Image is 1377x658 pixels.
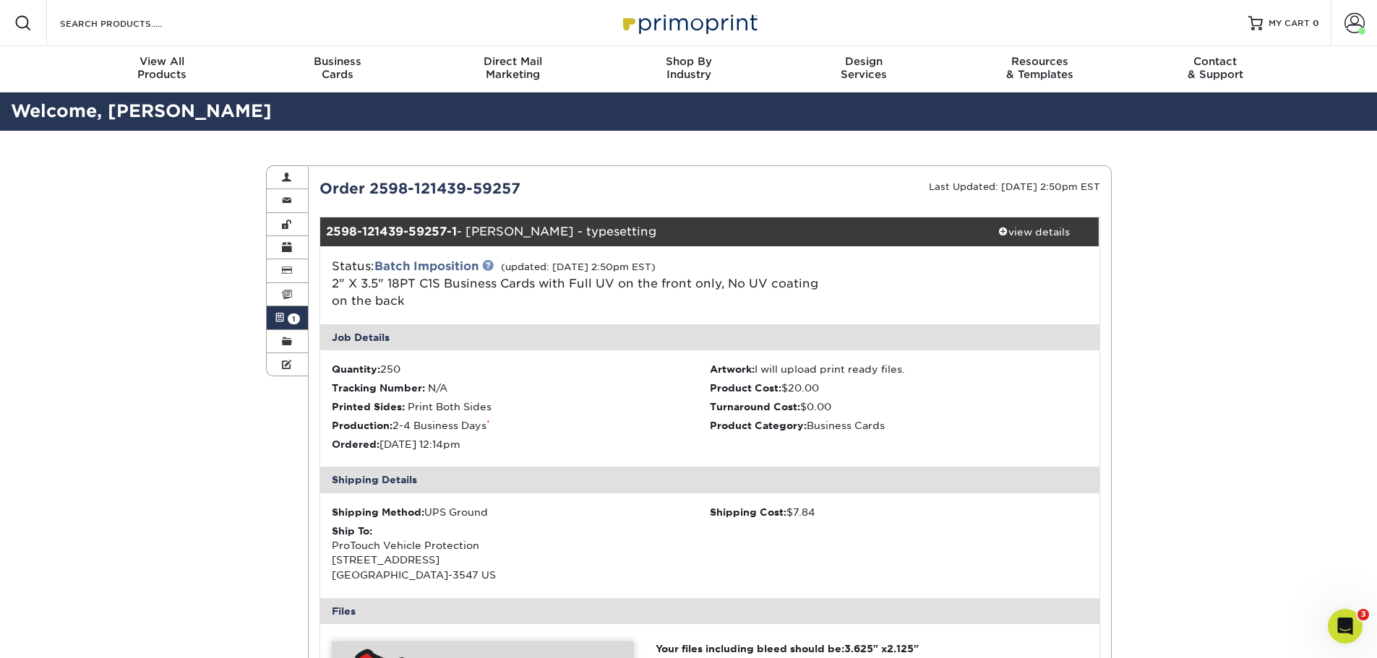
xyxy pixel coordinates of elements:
span: Direct Mail [425,55,601,68]
a: View AllProducts [74,46,250,92]
div: Files [320,598,1099,624]
div: Industry [601,55,776,81]
li: $0.00 [710,399,1088,414]
input: SEARCH PRODUCTS..... [59,14,200,32]
a: Batch Imposition [374,259,479,273]
strong: Turnaround Cost: [710,401,800,412]
strong: Ship To: [332,525,372,537]
div: & Support [1128,55,1303,81]
small: Last Updated: [DATE] 2:50pm EST [929,181,1100,192]
div: Cards [249,55,425,81]
span: Print Both Sides [408,401,492,412]
small: (updated: [DATE] 2:50pm EST) [501,261,656,272]
div: Marketing [425,55,601,81]
iframe: Google Customer Reviews [4,614,123,653]
strong: Shipping Cost: [710,506,786,518]
strong: Production: [332,420,392,431]
div: Products [74,55,250,81]
div: UPS Ground [332,505,710,519]
span: Business [249,55,425,68]
strong: Shipping Method: [332,506,424,518]
li: 2-4 Business Days [332,418,710,433]
strong: Tracking Number: [332,382,425,394]
span: MY CART [1269,17,1310,30]
span: View All [74,55,250,68]
li: Business Cards [710,418,1088,433]
span: Shop By [601,55,776,68]
strong: Artwork: [710,363,755,375]
strong: 2598-121439-59257-1 [326,225,457,238]
span: 0 [1313,18,1319,28]
span: Design [776,55,952,68]
a: Shop ByIndustry [601,46,776,92]
a: BusinessCards [249,46,425,92]
div: Job Details [320,324,1099,350]
span: 2" X 3.5" 18PT C1S Business Cards with Full UV on the front only, No UV coating on the back [332,277,818,308]
strong: Product Cost: [710,382,781,394]
li: I will upload print ready files. [710,362,1088,376]
span: 1 [288,313,300,324]
div: view details [969,225,1099,239]
img: Primoprint [617,7,761,38]
div: & Templates [952,55,1128,81]
div: Shipping Details [320,467,1099,493]
strong: Product Category: [710,420,807,431]
iframe: Intercom live chat [1328,609,1363,644]
li: 250 [332,362,710,376]
li: [DATE] 12:14pm [332,437,710,451]
span: 3 [1357,609,1369,620]
strong: Printed Sides: [332,401,405,412]
strong: Quantity: [332,363,380,375]
div: Services [776,55,952,81]
li: $20.00 [710,381,1088,395]
span: Contact [1128,55,1303,68]
span: 2.125 [887,643,914,654]
a: 1 [267,306,309,329]
a: view details [969,217,1099,246]
a: DesignServices [776,46,952,92]
div: Status: [321,258,839,310]
a: Direct MailMarketing [425,46,601,92]
span: Resources [952,55,1128,68]
a: Resources& Templates [952,46,1128,92]
span: N/A [428,382,447,394]
strong: Your files including bleed should be: " x " [656,643,919,654]
strong: Ordered: [332,438,379,450]
div: $7.84 [710,505,1088,519]
div: - [PERSON_NAME] - typesetting [320,217,969,246]
div: ProTouch Vehicle Protection [STREET_ADDRESS] [GEOGRAPHIC_DATA]-3547 US [332,524,710,583]
span: 3.625 [844,643,873,654]
a: Contact& Support [1128,46,1303,92]
div: Order 2598-121439-59257 [309,178,710,199]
